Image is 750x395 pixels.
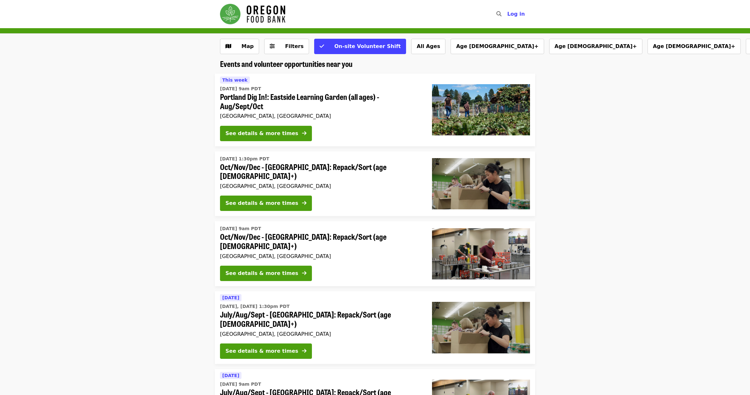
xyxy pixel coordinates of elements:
[302,130,306,136] i: arrow-right icon
[648,39,741,54] button: Age [DEMOGRAPHIC_DATA]+
[220,331,422,337] div: [GEOGRAPHIC_DATA], [GEOGRAPHIC_DATA]
[432,158,530,209] img: Oct/Nov/Dec - Portland: Repack/Sort (age 8+) organized by Oregon Food Bank
[225,270,298,277] div: See details & more times
[220,113,422,119] div: [GEOGRAPHIC_DATA], [GEOGRAPHIC_DATA]
[220,92,422,111] span: Portland Dig In!: Eastside Learning Garden (all ages) - Aug/Sept/Oct
[220,232,422,251] span: Oct/Nov/Dec - [GEOGRAPHIC_DATA]: Repack/Sort (age [DEMOGRAPHIC_DATA]+)
[411,39,445,54] button: All Ages
[220,381,261,388] time: [DATE] 9am PDT
[505,6,510,22] input: Search
[302,348,306,354] i: arrow-right icon
[220,225,261,232] time: [DATE] 9am PDT
[215,151,535,216] a: See details for "Oct/Nov/Dec - Portland: Repack/Sort (age 8+)"
[220,303,289,310] time: [DATE], [DATE] 1:30pm PDT
[320,43,324,49] i: check icon
[451,39,544,54] button: Age [DEMOGRAPHIC_DATA]+
[225,130,298,137] div: See details & more times
[222,373,239,378] span: [DATE]
[225,199,298,207] div: See details & more times
[220,343,312,359] button: See details & more times
[334,43,401,49] span: On-site Volunteer Shift
[220,183,422,189] div: [GEOGRAPHIC_DATA], [GEOGRAPHIC_DATA]
[264,39,309,54] button: Filters (0 selected)
[496,11,501,17] i: search icon
[220,156,269,162] time: [DATE] 1:30pm PDT
[507,11,525,17] span: Log in
[220,310,422,328] span: July/Aug/Sept - [GEOGRAPHIC_DATA]: Repack/Sort (age [DEMOGRAPHIC_DATA]+)
[220,162,422,181] span: Oct/Nov/Dec - [GEOGRAPHIC_DATA]: Repack/Sort (age [DEMOGRAPHIC_DATA]+)
[314,39,406,54] button: On-site Volunteer Shift
[549,39,642,54] button: Age [DEMOGRAPHIC_DATA]+
[432,84,530,135] img: Portland Dig In!: Eastside Learning Garden (all ages) - Aug/Sept/Oct organized by Oregon Food Bank
[220,266,312,281] button: See details & more times
[432,302,530,353] img: July/Aug/Sept - Portland: Repack/Sort (age 8+) organized by Oregon Food Bank
[215,221,535,286] a: See details for "Oct/Nov/Dec - Portland: Repack/Sort (age 16+)"
[241,43,254,49] span: Map
[222,77,248,83] span: This week
[220,85,261,92] time: [DATE] 9am PDT
[270,43,275,49] i: sliders-h icon
[220,126,312,141] button: See details & more times
[222,295,239,300] span: [DATE]
[225,347,298,355] div: See details & more times
[215,291,535,364] a: See details for "July/Aug/Sept - Portland: Repack/Sort (age 8+)"
[220,58,353,69] span: Events and volunteer opportunities near you
[220,196,312,211] button: See details & more times
[220,39,259,54] button: Show map view
[432,228,530,279] img: Oct/Nov/Dec - Portland: Repack/Sort (age 16+) organized by Oregon Food Bank
[285,43,304,49] span: Filters
[225,43,231,49] i: map icon
[220,253,422,259] div: [GEOGRAPHIC_DATA], [GEOGRAPHIC_DATA]
[215,74,535,146] a: See details for "Portland Dig In!: Eastside Learning Garden (all ages) - Aug/Sept/Oct"
[502,8,530,20] button: Log in
[302,200,306,206] i: arrow-right icon
[302,270,306,276] i: arrow-right icon
[220,4,285,24] img: Oregon Food Bank - Home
